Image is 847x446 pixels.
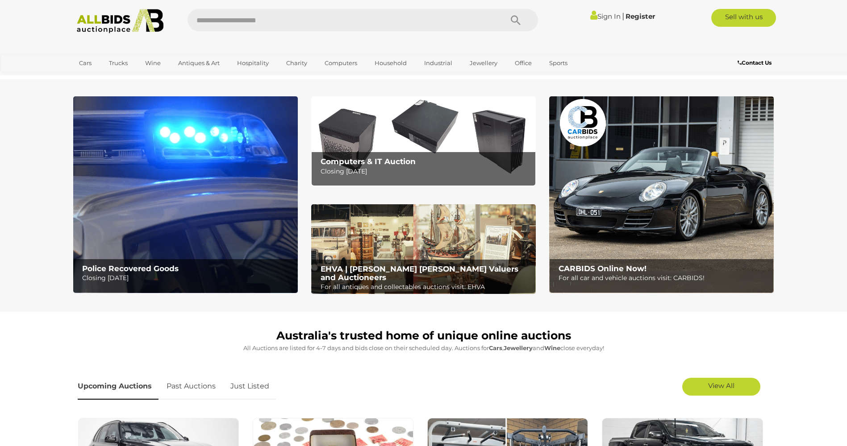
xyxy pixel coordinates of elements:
a: Antiques & Art [172,56,225,70]
p: Closing [DATE] [82,273,292,284]
a: Police Recovered Goods Police Recovered Goods Closing [DATE] [73,96,298,293]
p: Closing [DATE] [321,166,531,177]
a: View All [682,378,760,396]
strong: Jewellery [504,344,533,351]
a: Sign In [590,12,621,21]
a: Sell with us [711,9,776,27]
a: Office [509,56,538,70]
button: Search [493,9,538,31]
a: Computers [319,56,363,70]
b: CARBIDS Online Now! [559,264,647,273]
strong: Cars [489,344,502,351]
p: For all car and vehicle auctions visit: CARBIDS! [559,273,769,284]
img: Computers & IT Auction [311,96,536,186]
a: Jewellery [464,56,503,70]
a: Charity [280,56,313,70]
h1: Australia's trusted home of unique online auctions [78,330,770,342]
img: CARBIDS Online Now! [549,96,774,293]
a: Trucks [103,56,134,70]
a: EHVA | Evans Hastings Valuers and Auctioneers EHVA | [PERSON_NAME] [PERSON_NAME] Valuers and Auct... [311,204,536,294]
img: Police Recovered Goods [73,96,298,293]
a: Register [626,12,655,21]
span: | [622,11,624,21]
a: [GEOGRAPHIC_DATA] [73,70,148,85]
p: For all antiques and collectables auctions visit: EHVA [321,281,531,293]
a: Wine [139,56,167,70]
img: Allbids.com.au [72,9,169,33]
a: Just Listed [224,373,276,400]
span: View All [708,381,734,390]
b: EHVA | [PERSON_NAME] [PERSON_NAME] Valuers and Auctioneers [321,264,518,282]
b: Police Recovered Goods [82,264,179,273]
a: CARBIDS Online Now! CARBIDS Online Now! For all car and vehicle auctions visit: CARBIDS! [549,96,774,293]
b: Computers & IT Auction [321,157,416,166]
strong: Wine [544,344,560,351]
a: Household [369,56,413,70]
img: EHVA | Evans Hastings Valuers and Auctioneers [311,204,536,294]
b: Contact Us [738,59,772,66]
a: Sports [543,56,573,70]
a: Past Auctions [160,373,222,400]
a: Hospitality [231,56,275,70]
a: Cars [73,56,97,70]
a: Contact Us [738,58,774,68]
a: Upcoming Auctions [78,373,159,400]
a: Computers & IT Auction Computers & IT Auction Closing [DATE] [311,96,536,186]
p: All Auctions are listed for 4-7 days and bids close on their scheduled day. Auctions for , and cl... [78,343,770,353]
a: Industrial [418,56,458,70]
